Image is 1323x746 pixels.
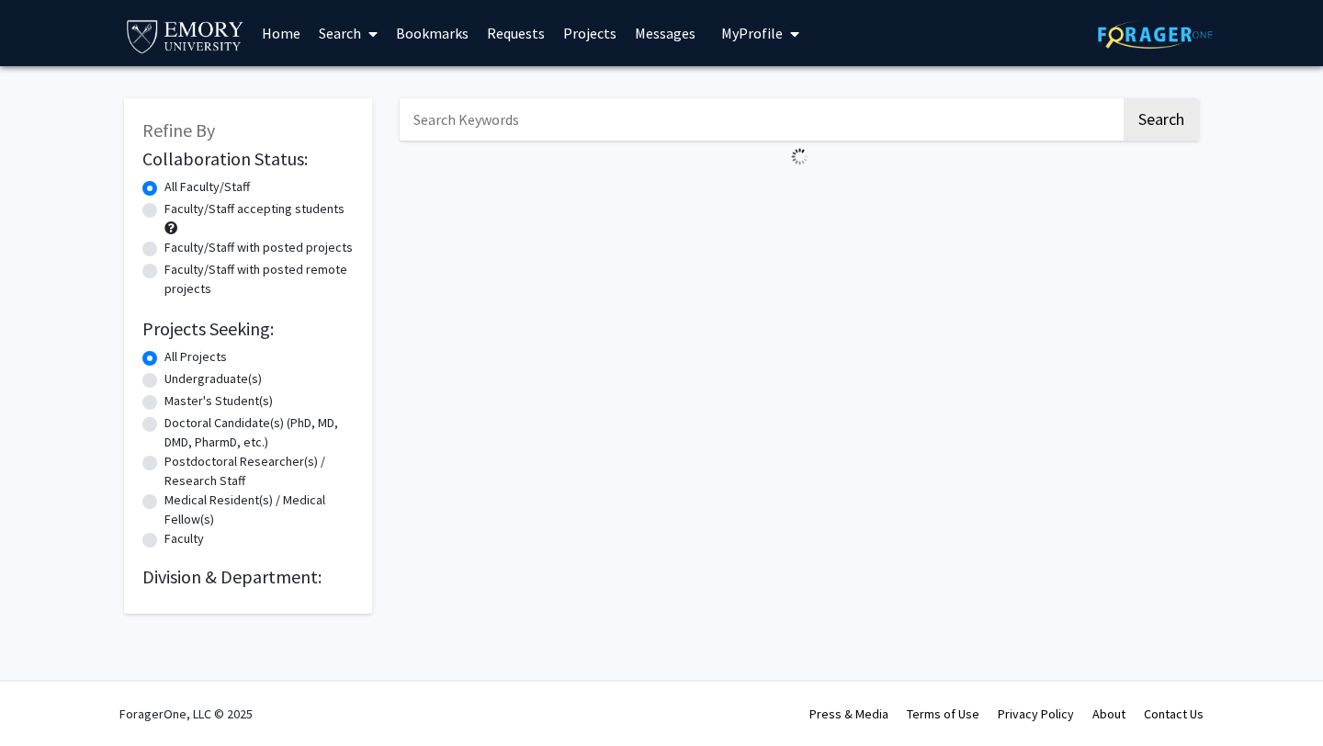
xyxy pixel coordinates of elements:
[119,682,253,746] div: ForagerOne, LLC © 2025
[1098,20,1213,49] img: ForagerOne Logo
[164,391,273,411] label: Master's Student(s)
[164,177,250,197] label: All Faculty/Staff
[164,529,204,548] label: Faculty
[400,98,1121,141] input: Search Keywords
[142,119,215,141] span: Refine By
[1124,98,1199,141] button: Search
[554,1,626,65] a: Projects
[164,452,354,491] label: Postdoctoral Researcher(s) / Research Staff
[400,173,1199,215] nav: Page navigation
[164,413,354,452] label: Doctoral Candidate(s) (PhD, MD, DMD, PharmD, etc.)
[1144,706,1204,722] a: Contact Us
[164,491,354,529] label: Medical Resident(s) / Medical Fellow(s)
[310,1,387,65] a: Search
[626,1,705,65] a: Messages
[998,706,1074,722] a: Privacy Policy
[142,566,354,588] h2: Division & Department:
[164,238,353,257] label: Faculty/Staff with posted projects
[164,369,262,389] label: Undergraduate(s)
[142,318,354,340] h2: Projects Seeking:
[14,663,78,732] iframe: Chat
[478,1,554,65] a: Requests
[164,260,354,299] label: Faculty/Staff with posted remote projects
[253,1,310,65] a: Home
[784,141,816,173] img: Loading
[124,15,246,56] img: Emory University Logo
[1092,706,1125,722] a: About
[721,24,783,42] span: My Profile
[387,1,478,65] a: Bookmarks
[809,706,888,722] a: Press & Media
[142,148,354,170] h2: Collaboration Status:
[164,347,227,367] label: All Projects
[164,199,345,219] label: Faculty/Staff accepting students
[907,706,979,722] a: Terms of Use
